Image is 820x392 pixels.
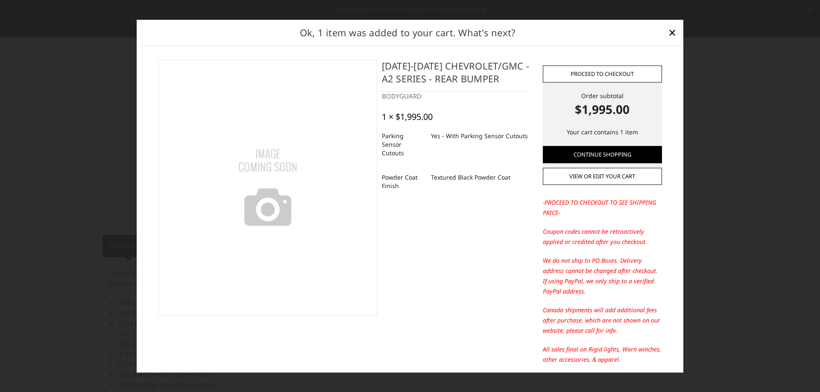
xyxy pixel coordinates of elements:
[382,112,433,122] div: 1 × $1,995.00
[431,170,510,185] dd: Textured Black Powder Coat
[665,26,679,40] a: Close
[431,128,528,144] dd: Yes - With Parking Sensor Cutouts
[543,197,662,218] p: -PROCEED TO CHECKOUT TO SEE SHIPPING PRICE-
[382,170,425,194] dt: Powder Coat Finish
[543,91,662,118] div: Order subtotal
[543,100,662,118] strong: $1,995.00
[543,344,662,365] p: All sales final on Rigid lights, Warn winches, other accessories, & apparel.
[543,256,662,296] p: We do not ship to PO Boxes. Delivery address cannot be changed after checkout. If using PayPal, w...
[543,127,662,137] p: Your cart contains 1 item
[382,59,529,91] h4: [DATE]-[DATE] Chevrolet/GMC - A2 Series - Rear Bumper
[543,168,662,185] a: View or edit your cart
[543,226,662,247] p: Coupon codes cannot be retroactively applied or credited after you checkout.
[543,65,662,82] a: Proceed to checkout
[668,23,676,42] span: ×
[382,128,425,161] dt: Parking Sensor Cutouts
[543,305,662,336] p: Canada shipments will add additional fees after purchase, which are not shown on our website; ple...
[382,91,529,101] div: BODYGUARD
[543,146,662,163] a: Continue Shopping
[150,26,665,40] h2: Ok, 1 item was added to your cart. What's next?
